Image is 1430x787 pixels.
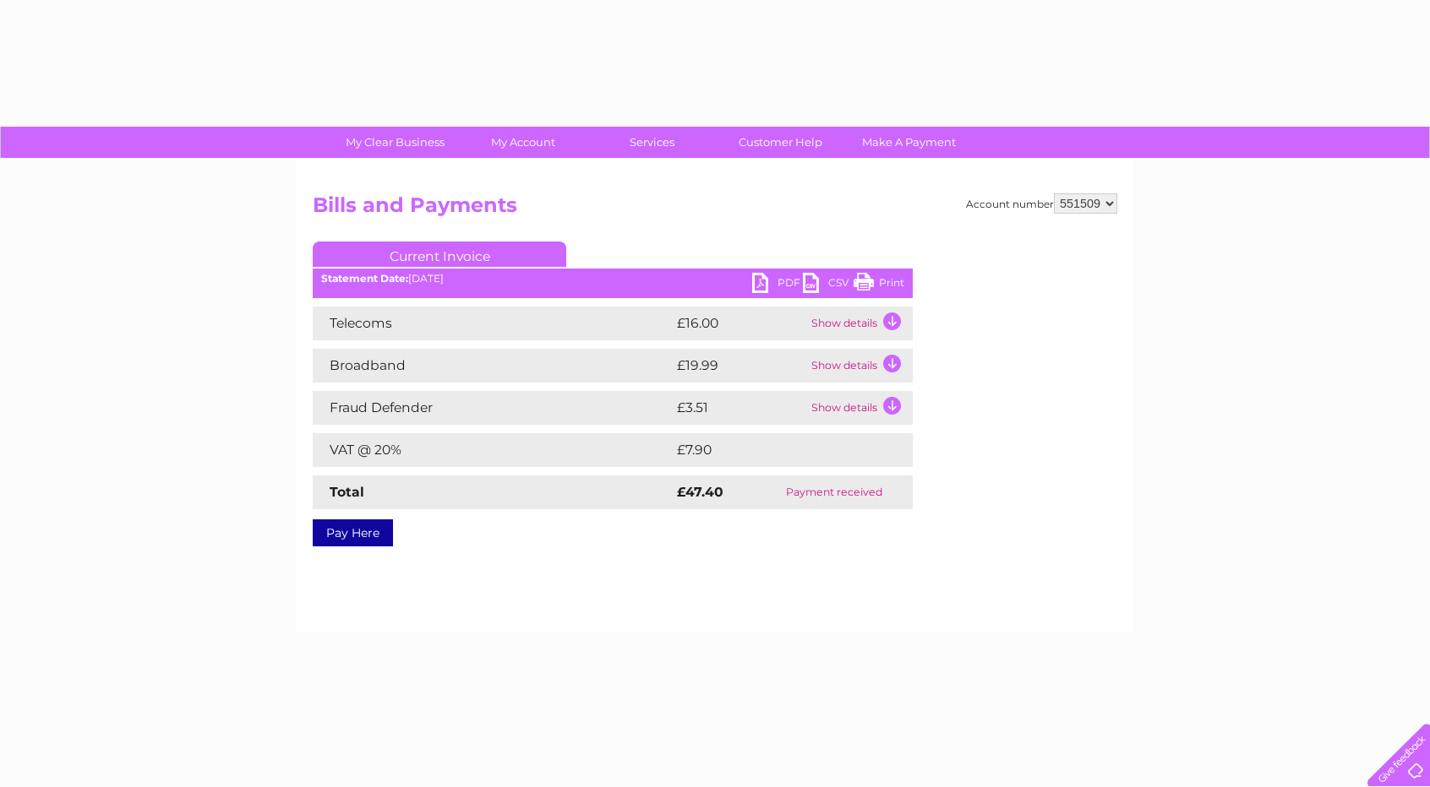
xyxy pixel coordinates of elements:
td: Show details [807,307,913,340]
td: Telecoms [313,307,673,340]
a: Pay Here [313,519,393,546]
td: Show details [807,391,913,425]
td: £16.00 [673,307,807,340]
td: £3.51 [673,391,807,425]
td: Show details [807,349,913,383]
b: Statement Date: [321,272,408,285]
div: Account number [966,193,1117,214]
a: Make A Payment [839,127,979,158]
td: Payment received [756,475,913,509]
strong: Total [330,484,364,500]
td: £7.90 [673,433,873,467]
a: My Clear Business [325,127,465,158]
a: Current Invoice [313,242,566,267]
td: Broadband [313,349,673,383]
td: £19.99 [673,349,807,383]
td: VAT @ 20% [313,433,673,467]
h2: Bills and Payments [313,193,1117,225]
a: My Account [454,127,593,158]
strong: £47.40 [677,484,723,500]
a: PDF [752,273,803,297]
div: [DATE] [313,273,913,285]
a: CSV [803,273,854,297]
td: Fraud Defender [313,391,673,425]
a: Customer Help [711,127,850,158]
a: Print [854,273,904,297]
a: Services [582,127,722,158]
